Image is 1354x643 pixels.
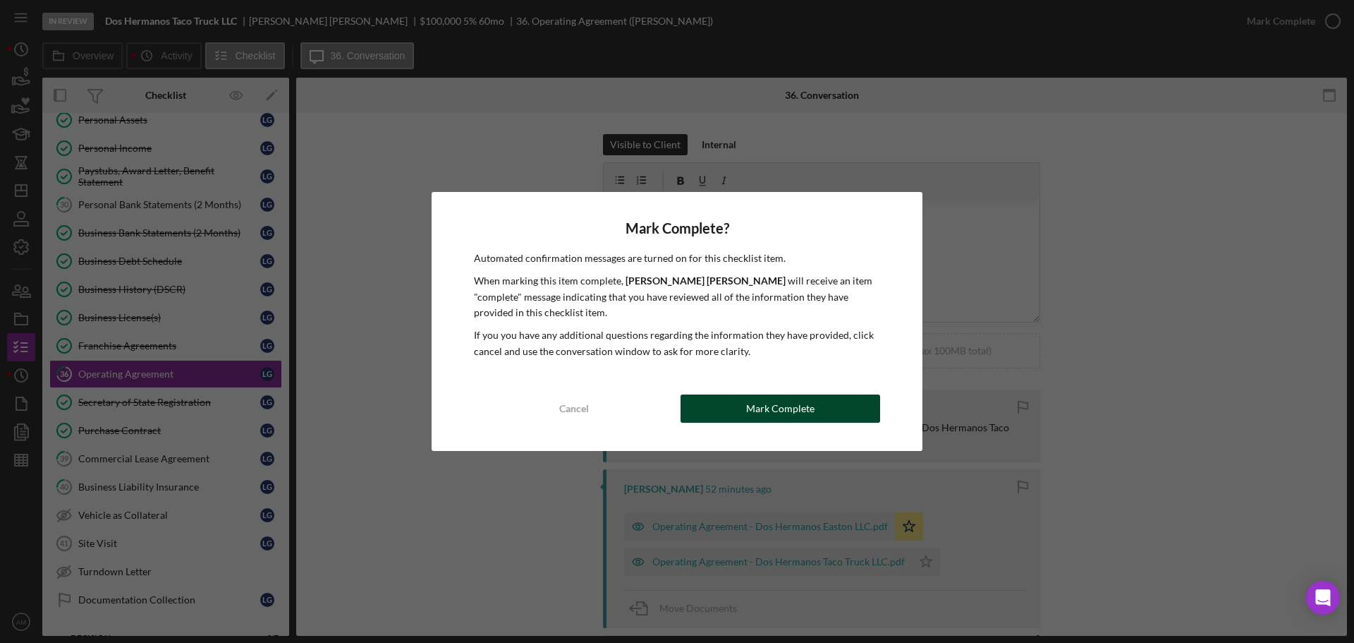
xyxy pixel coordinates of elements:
[474,251,880,266] p: Automated confirmation messages are turned on for this checklist item.
[681,395,880,423] button: Mark Complete
[474,327,880,359] p: If you you have any additional questions regarding the information they have provided, click canc...
[626,275,786,287] b: [PERSON_NAME] [PERSON_NAME]
[474,220,880,236] h4: Mark Complete?
[1306,581,1340,615] div: Open Intercom Messenger
[474,273,880,320] p: When marking this item complete, will receive an item "complete" message indicating that you have...
[559,395,589,423] div: Cancel
[746,395,815,423] div: Mark Complete
[474,395,673,423] button: Cancel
